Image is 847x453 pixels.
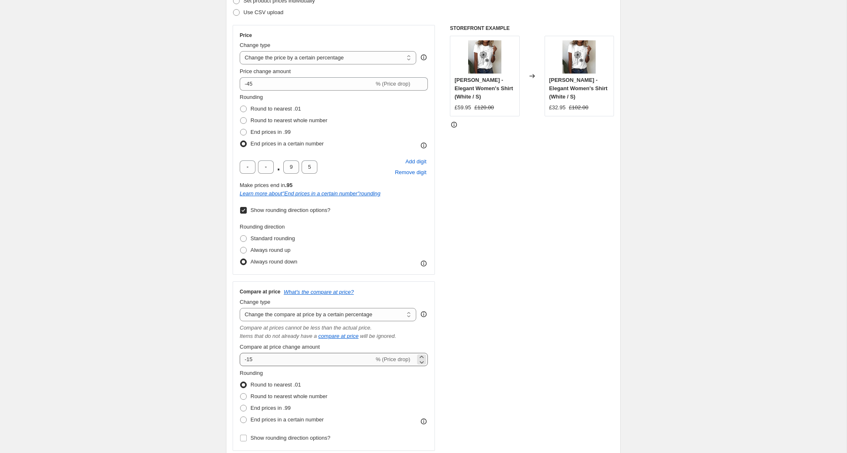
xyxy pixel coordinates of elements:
[240,190,381,197] i: Learn more about " End prices in a certain number " rounding
[250,405,291,411] span: End prices in .99
[240,224,285,230] span: Rounding direction
[376,356,410,362] span: % (Price drop)
[450,25,614,32] h6: STOREFRONT EXAMPLE
[240,182,292,188] span: Make prices end in
[250,117,327,123] span: Round to nearest whole number
[318,333,358,339] button: compare at price
[376,81,410,87] span: % (Price drop)
[240,190,381,197] a: Learn more about"End prices in a certain number"rounding
[250,416,324,423] span: End prices in a certain number
[394,167,428,178] button: Remove placeholder
[250,382,301,388] span: Round to nearest .01
[240,94,263,100] span: Rounding
[420,53,428,62] div: help
[250,129,291,135] span: End prices in .99
[250,435,330,441] span: Show rounding direction options?
[240,344,320,350] span: Compare at price change amount
[468,40,501,74] img: 2_80x.png
[474,103,494,112] strike: £120.00
[240,370,263,376] span: Rounding
[549,77,608,100] span: [PERSON_NAME] - Elegant Women's Shirt (White / S)
[562,40,596,74] img: 2_80x.png
[283,160,299,174] input: ﹡
[250,140,324,147] span: End prices in a certain number
[549,103,566,112] div: £32.95
[360,333,396,339] i: will be ignored.
[250,247,290,253] span: Always round up
[240,68,291,74] span: Price change amount
[250,259,297,265] span: Always round down
[569,103,588,112] strike: £102.00
[258,160,274,174] input: ﹡
[240,299,270,305] span: Change type
[240,160,255,174] input: ﹡
[240,288,280,295] h3: Compare at price
[240,32,252,39] h3: Price
[454,103,471,112] div: £59.95
[405,158,427,166] span: Add digit
[250,106,301,112] span: Round to nearest .01
[240,77,374,91] input: -15
[284,289,354,295] button: What's the compare at price?
[240,325,372,331] i: Compare at prices cannot be less than the actual price.
[404,156,428,167] button: Add placeholder
[250,207,330,213] span: Show rounding direction options?
[243,9,283,15] span: Use CSV upload
[395,168,427,177] span: Remove digit
[276,160,281,174] span: .
[250,235,295,241] span: Standard rounding
[302,160,317,174] input: ﹡
[250,393,327,399] span: Round to nearest whole number
[420,310,428,318] div: help
[285,182,292,188] b: .95
[240,333,317,339] i: Items that do not already have a
[240,42,270,48] span: Change type
[240,353,374,366] input: -15
[454,77,513,100] span: [PERSON_NAME] - Elegant Women's Shirt (White / S)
